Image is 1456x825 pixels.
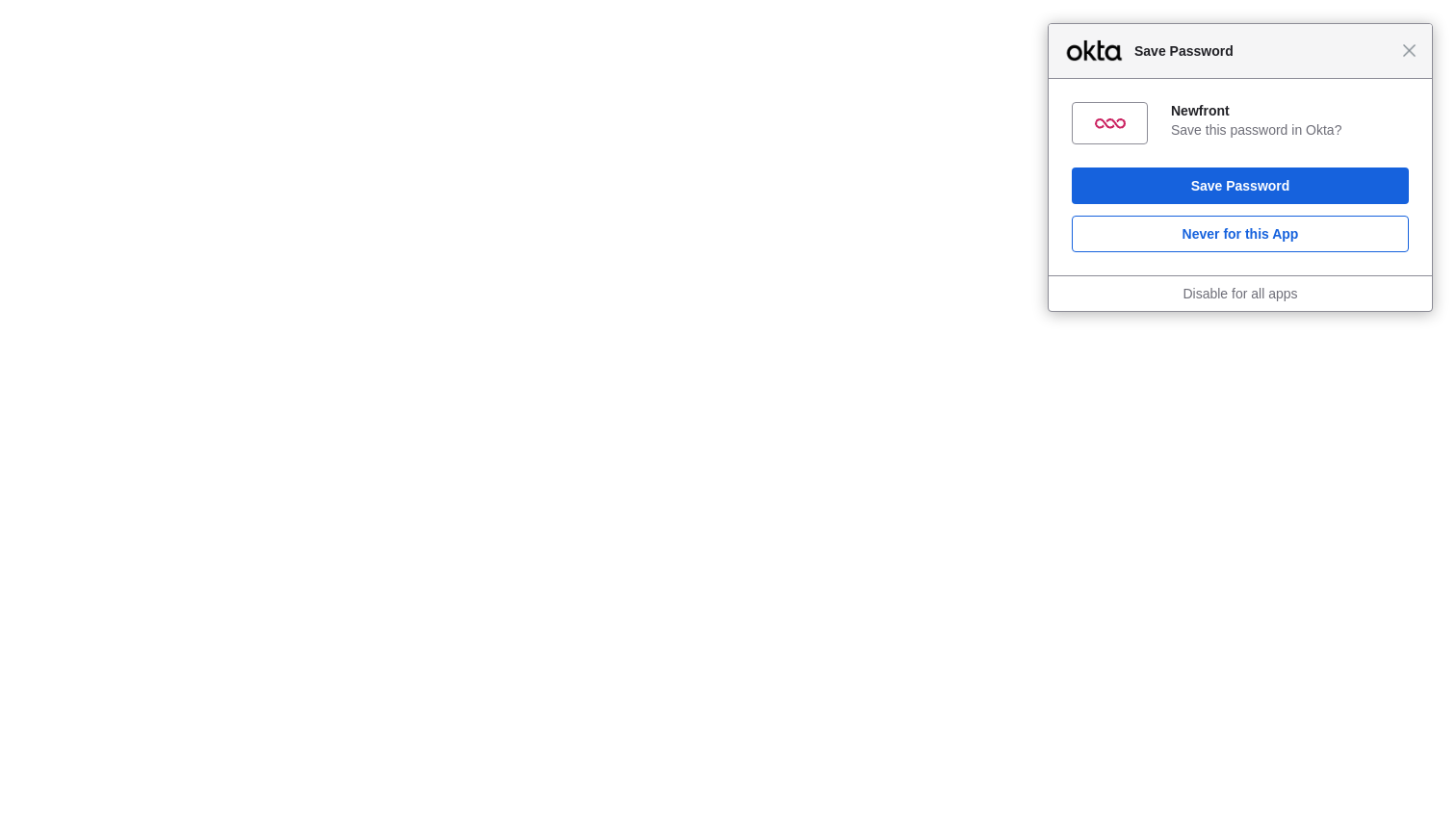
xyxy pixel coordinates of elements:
[1125,39,1402,63] span: Save Password
[1402,43,1417,58] span: Close
[1072,168,1409,204] button: Save Password
[1171,102,1409,119] div: Newfront
[1095,108,1126,139] img: 9wkkGAAAAAZJREFUAwCV+TZQZJ7yJgAAAABJRU5ErkJggg==
[1171,121,1409,139] div: Save this password in Okta?
[1183,286,1297,301] a: Disable for all apps
[1072,216,1409,252] button: Never for this App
